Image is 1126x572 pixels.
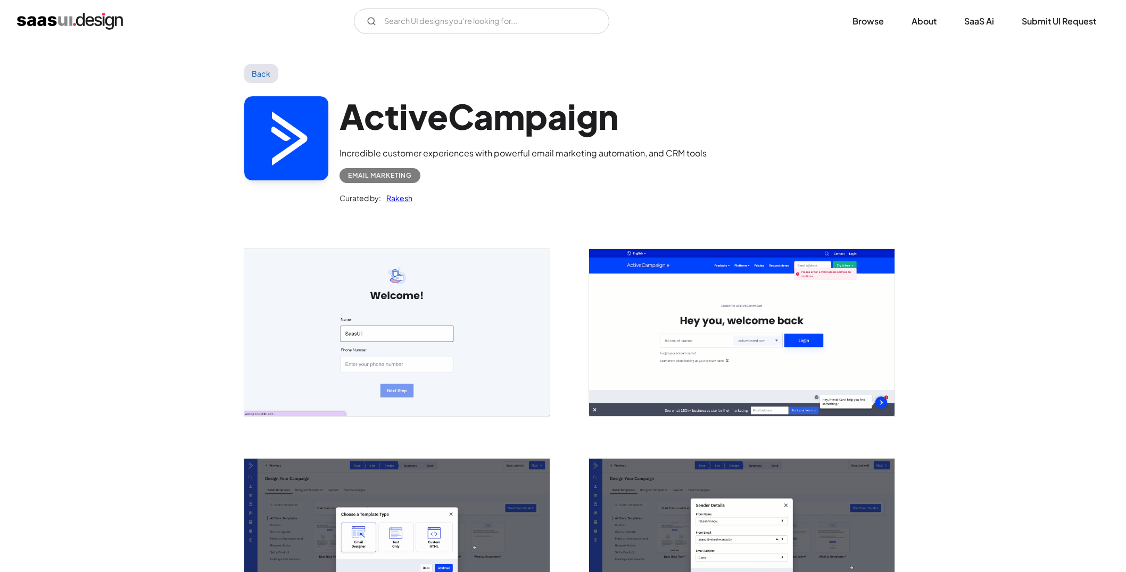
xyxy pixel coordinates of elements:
img: 641174e33b3a84033d21a51d_ActiveCampaign%20-%20Email%20Marketing%20Sign%20up%20.png [589,249,895,416]
a: Rakesh [381,192,412,204]
a: Submit UI Request [1009,10,1109,33]
div: Curated by: [340,192,381,204]
a: About [899,10,949,33]
form: Email Form [354,9,609,34]
a: Browse [840,10,897,33]
input: Search UI designs you're looking for... [354,9,609,34]
a: SaaS Ai [951,10,1007,33]
a: open lightbox [589,249,895,416]
div: Incredible customer experiences with powerful email marketing automation, and CRM tools [340,147,707,160]
h1: ActiveCampaign [340,96,707,137]
a: Back [244,64,278,83]
a: open lightbox [244,249,550,416]
a: home [17,13,123,30]
div: Email Marketing [348,169,412,182]
img: 641174e346defb652b031e03_ActiveCampaign%20-%20Email%20Marketing%20Welcome.png [244,249,550,416]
